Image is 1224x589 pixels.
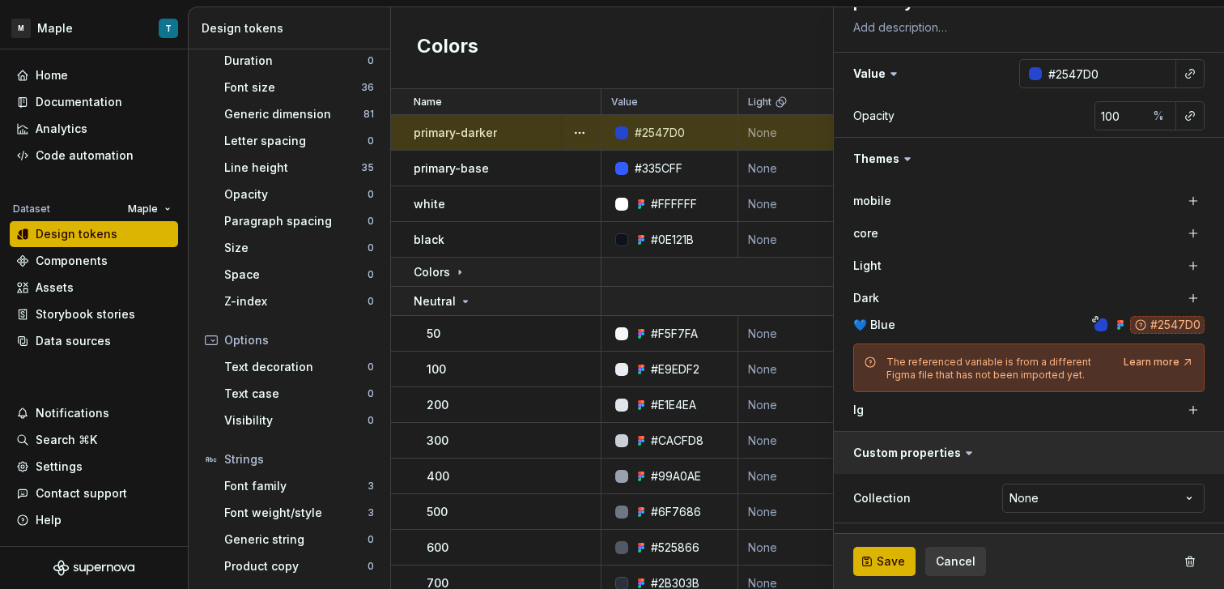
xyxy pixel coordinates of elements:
[738,151,916,186] td: None
[853,402,864,418] label: lg
[738,352,916,387] td: None
[414,232,444,248] p: black
[368,414,374,427] div: 0
[427,540,448,556] p: 600
[36,405,109,421] div: Notifications
[368,387,374,400] div: 0
[427,504,448,520] p: 500
[224,386,368,402] div: Text case
[218,128,380,154] a: Letter spacing0
[414,196,445,212] p: white
[11,19,31,38] div: M
[224,412,368,429] div: Visibility
[121,198,178,220] button: Maple
[651,361,699,378] div: #E9EDF2
[1094,101,1147,130] input: 100
[224,53,368,69] div: Duration
[886,356,1114,382] div: The referenced variable is from a different Figma file that has not been imported yet.
[165,22,172,35] div: T
[738,387,916,423] td: None
[10,221,178,247] a: Design tokens
[738,316,916,352] td: None
[635,125,685,141] div: #2547D0
[361,161,374,174] div: 35
[218,208,380,234] a: Paragraph spacing0
[10,454,178,480] a: Settings
[853,547,916,576] button: Save
[738,494,916,530] td: None
[218,235,380,261] a: Size0
[738,186,916,222] td: None
[1124,356,1194,369] a: Learn more
[224,160,361,176] div: Line height
[218,262,380,288] a: Space0
[10,89,178,115] a: Documentation
[224,106,363,122] div: Generic dimension
[853,490,911,506] label: Collection
[224,213,368,229] div: Paragraph spacing
[361,81,374,94] div: 36
[218,500,380,526] a: Font weight/style3
[218,381,380,407] a: Text case0
[1042,59,1176,88] input: e.g. #000000
[368,241,374,254] div: 0
[414,125,497,141] p: primary-darker
[368,134,374,147] div: 0
[36,485,127,502] div: Contact support
[368,361,374,373] div: 0
[37,20,73,36] div: Maple
[651,433,703,449] div: #CACFD8
[218,288,380,314] a: Z-index0
[414,264,450,280] p: Colors
[427,468,449,484] p: 400
[853,108,895,124] div: Opacity
[368,54,374,67] div: 0
[224,359,368,375] div: Text decoration
[368,560,374,573] div: 0
[36,226,117,242] div: Design tokens
[218,75,380,100] a: Font size36
[414,160,489,177] p: primary-base
[36,121,87,137] div: Analytics
[224,240,368,256] div: Size
[36,67,68,83] div: Home
[738,115,916,151] td: None
[368,506,374,519] div: 3
[36,459,83,475] div: Settings
[13,203,50,216] div: Dataset
[224,79,361,96] div: Font size
[853,317,895,333] label: 💙 Blue
[925,547,986,576] button: Cancel
[853,225,878,241] label: core
[224,478,368,494] div: Font family
[417,33,478,62] h2: Colors
[368,533,374,546] div: 0
[427,361,446,378] p: 100
[738,530,916,566] td: None
[36,94,122,110] div: Documentation
[414,293,456,309] p: Neutral
[36,306,135,322] div: Storybook stories
[218,181,380,207] a: Opacity0
[427,326,440,342] p: 50
[53,560,134,576] svg: Supernova Logo
[738,222,916,258] td: None
[10,480,178,506] button: Contact support
[224,133,368,149] div: Letter spacing
[748,96,771,109] p: Light
[224,531,368,548] div: Generic string
[218,354,380,380] a: Text decoration0
[218,527,380,553] a: Generic string0
[36,280,74,296] div: Assets
[368,480,374,493] div: 3
[651,504,701,520] div: #6F7686
[36,253,108,269] div: Components
[853,290,879,306] label: Dark
[738,459,916,494] td: None
[651,196,697,212] div: #FFFFFF
[651,540,699,556] div: #525866
[10,62,178,88] a: Home
[368,295,374,308] div: 0
[224,267,368,283] div: Space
